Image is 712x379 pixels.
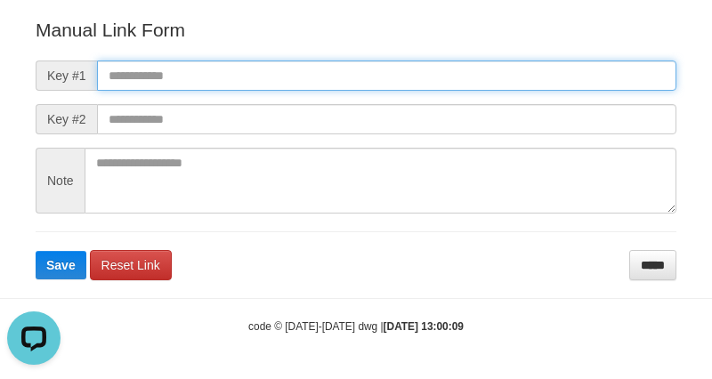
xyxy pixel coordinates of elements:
[36,60,97,91] span: Key #1
[36,148,85,214] span: Note
[7,7,61,60] button: Open LiveChat chat widget
[36,17,676,43] p: Manual Link Form
[36,251,86,279] button: Save
[36,104,97,134] span: Key #2
[384,320,464,333] strong: [DATE] 13:00:09
[248,320,464,333] small: code © [DATE]-[DATE] dwg |
[101,258,160,272] span: Reset Link
[46,258,76,272] span: Save
[90,250,172,280] a: Reset Link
